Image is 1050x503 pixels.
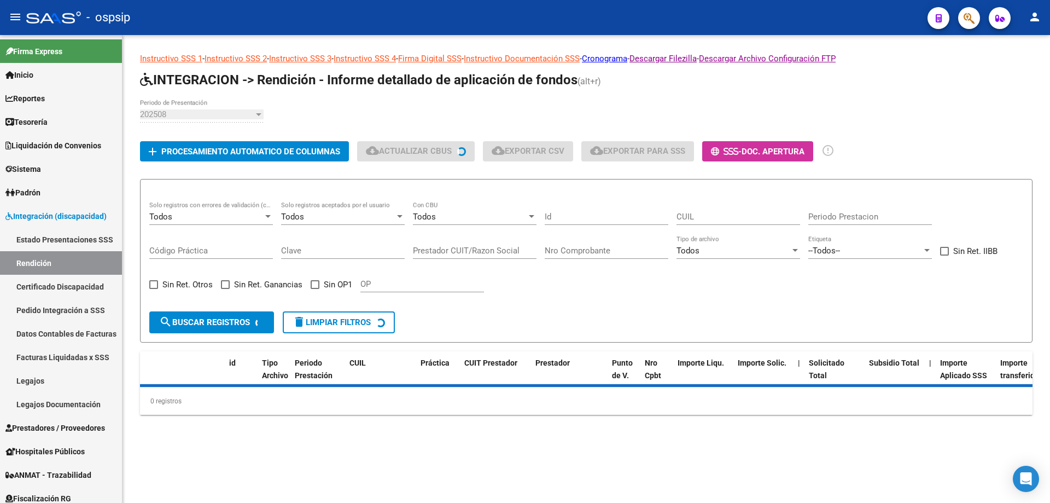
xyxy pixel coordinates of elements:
span: Periodo Prestación [295,359,332,380]
datatable-header-cell: Prestador [531,351,608,400]
a: Firma Digital SSS [398,54,462,63]
datatable-header-cell: Importe Solic. [733,351,794,400]
span: 202508 [140,109,166,119]
p: - - - - - - - - [140,53,1032,65]
span: Buscar registros [159,317,250,327]
button: Limpiar filtros [283,311,395,333]
span: Importe transferido [1000,359,1039,380]
span: Prestador [535,359,570,367]
span: ANMAT - Trazabilidad [5,469,91,481]
datatable-header-cell: | [925,351,936,400]
a: Instructivo Documentación SSS [464,54,580,63]
span: Importe Liqu. [678,359,724,367]
span: Sistema [5,163,41,175]
span: CUIL [349,359,366,367]
mat-icon: cloud_download [366,144,379,157]
span: Exportar para SSS [590,146,685,156]
span: id [229,359,236,367]
datatable-header-cell: CUIT Prestador [460,351,531,400]
mat-icon: cloud_download [492,144,505,157]
span: Todos [413,212,436,222]
span: Firma Express [5,45,62,57]
span: Todos [676,246,699,256]
span: Sin Ret. Otros [162,278,213,291]
span: Doc. Apertura [742,147,804,157]
datatable-header-cell: Periodo Prestación [290,351,345,400]
span: Solicitado Total [809,359,844,380]
span: Actualizar CBUs [366,146,452,156]
button: -Doc. Apertura [702,141,813,161]
mat-icon: menu [9,10,22,24]
button: Exportar para SSS [581,141,694,161]
mat-icon: add [146,145,159,158]
div: Open Intercom Messenger [1013,466,1039,492]
span: Limpiar filtros [293,317,371,327]
datatable-header-cell: Importe Aplicado SSS [936,351,996,400]
span: Importe Aplicado SSS [940,359,987,380]
a: Instructivo SSS 1 [140,54,202,63]
datatable-header-cell: Solicitado Total [804,351,865,400]
button: Exportar CSV [483,141,573,161]
mat-icon: error_outline [821,144,835,157]
span: Procesamiento automatico de columnas [161,147,340,157]
button: Buscar registros [149,311,274,333]
span: Subsidio Total [869,359,919,367]
a: Descargar Archivo Configuración FTP [699,54,836,63]
mat-icon: cloud_download [590,144,603,157]
span: Todos [281,212,304,222]
span: - [711,147,742,157]
datatable-header-cell: | [794,351,804,400]
datatable-header-cell: Tipo Archivo [258,351,290,400]
mat-icon: search [159,315,172,328]
span: Sin OP1 [324,278,352,291]
span: Práctica [421,359,450,367]
span: Reportes [5,92,45,105]
button: Actualizar CBUs [357,141,475,161]
span: Nro Cpbt [645,359,661,380]
span: --Todos-- [808,246,840,256]
span: Tipo Archivo [262,359,288,380]
span: Exportar CSV [492,146,564,156]
span: Sin Ret. IIBB [953,245,997,258]
datatable-header-cell: Importe Liqu. [673,351,733,400]
span: Todos [149,212,172,222]
a: Descargar Filezilla [629,54,697,63]
span: Sin Ret. Ganancias [234,278,302,291]
a: Instructivo SSS 2 [205,54,267,63]
a: Instructivo SSS 3 [269,54,331,63]
a: Cronograma [582,54,627,63]
datatable-header-cell: Nro Cpbt [640,351,673,400]
span: Integración (discapacidad) [5,210,107,222]
datatable-header-cell: Punto de V. [608,351,640,400]
span: Hospitales Públicos [5,446,85,458]
span: (alt+r) [577,76,601,86]
span: Tesorería [5,116,48,128]
span: Padrón [5,187,40,199]
span: Liquidación de Convenios [5,140,101,152]
a: Instructivo SSS 4 [334,54,396,63]
mat-icon: person [1028,10,1041,24]
span: | [929,359,931,367]
datatable-header-cell: CUIL [345,351,416,400]
div: 0 registros [140,388,1032,415]
datatable-header-cell: id [225,351,258,400]
span: | [798,359,800,367]
span: Importe Solic. [738,359,786,367]
span: CUIT Prestador [464,359,517,367]
button: Procesamiento automatico de columnas [140,141,349,161]
span: Punto de V. [612,359,633,380]
span: - ospsip [86,5,130,30]
mat-icon: delete [293,315,306,328]
span: INTEGRACION -> Rendición - Informe detallado de aplicación de fondos [140,72,577,88]
span: Inicio [5,69,33,81]
datatable-header-cell: Subsidio Total [865,351,925,400]
span: Prestadores / Proveedores [5,422,105,434]
datatable-header-cell: Práctica [416,351,460,400]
